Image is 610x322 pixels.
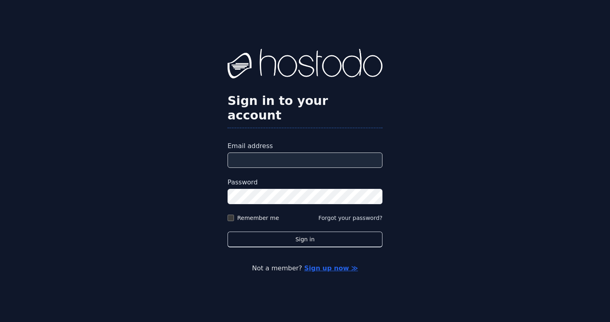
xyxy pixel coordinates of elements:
h2: Sign in to your account [228,94,382,123]
button: Forgot your password? [318,214,382,222]
button: Sign in [228,232,382,247]
label: Remember me [237,214,279,222]
img: Hostodo [228,49,382,81]
p: Not a member? [39,263,571,273]
a: Sign up now ≫ [304,264,358,272]
label: Email address [228,141,382,151]
label: Password [228,178,382,187]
